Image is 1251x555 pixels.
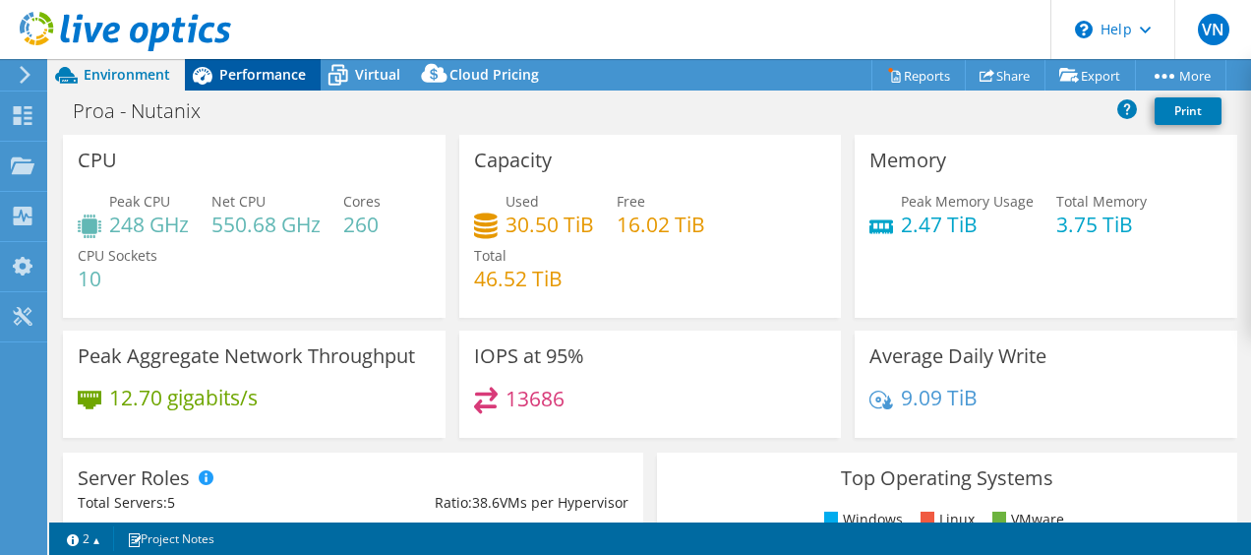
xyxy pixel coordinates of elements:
h4: 3.75 TiB [1056,214,1147,235]
a: More [1135,60,1226,91]
h4: 2.47 TiB [901,214,1034,235]
span: VN [1198,14,1229,45]
h4: 9.09 TiB [901,387,978,408]
h3: Top Operating Systems [672,467,1222,489]
a: Reports [871,60,966,91]
a: Print [1155,97,1221,125]
span: 5 [167,493,175,512]
span: Total [474,246,506,265]
span: Peak CPU [109,192,170,211]
span: Environment [84,65,170,84]
a: 2 [53,526,114,551]
h3: Memory [869,150,946,171]
h1: Proa - Nutanix [64,100,231,122]
a: Project Notes [113,526,228,551]
h4: 46.52 TiB [474,268,563,289]
h4: 30.50 TiB [506,214,594,235]
h4: 13686 [506,388,565,409]
li: Windows [819,509,903,530]
a: Export [1044,60,1136,91]
h4: 248 GHz [109,214,189,235]
h4: 550.68 GHz [211,214,321,235]
h3: Average Daily Write [869,345,1046,367]
span: Used [506,192,539,211]
h3: Peak Aggregate Network Throughput [78,345,415,367]
span: 38.6 [472,493,500,512]
li: VMware [987,509,1064,530]
li: Linux [916,509,975,530]
span: Free [617,192,645,211]
span: Cores [343,192,381,211]
span: Performance [219,65,306,84]
span: CPU Sockets [78,246,157,265]
h4: 12.70 gigabits/s [109,387,258,408]
h3: Capacity [474,150,552,171]
span: Virtual [355,65,400,84]
h3: Server Roles [78,467,190,489]
div: Ratio: VMs per Hypervisor [353,492,628,514]
h3: IOPS at 95% [474,345,584,367]
h4: 10 [78,268,157,289]
span: Total Memory [1056,192,1147,211]
svg: \n [1075,21,1093,38]
a: Share [965,60,1045,91]
h4: 16.02 TiB [617,214,705,235]
span: Cloud Pricing [449,65,539,84]
span: Peak Memory Usage [901,192,1034,211]
div: Total Servers: [78,492,353,514]
h4: 260 [343,214,381,235]
h3: CPU [78,150,117,171]
span: Net CPU [211,192,266,211]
